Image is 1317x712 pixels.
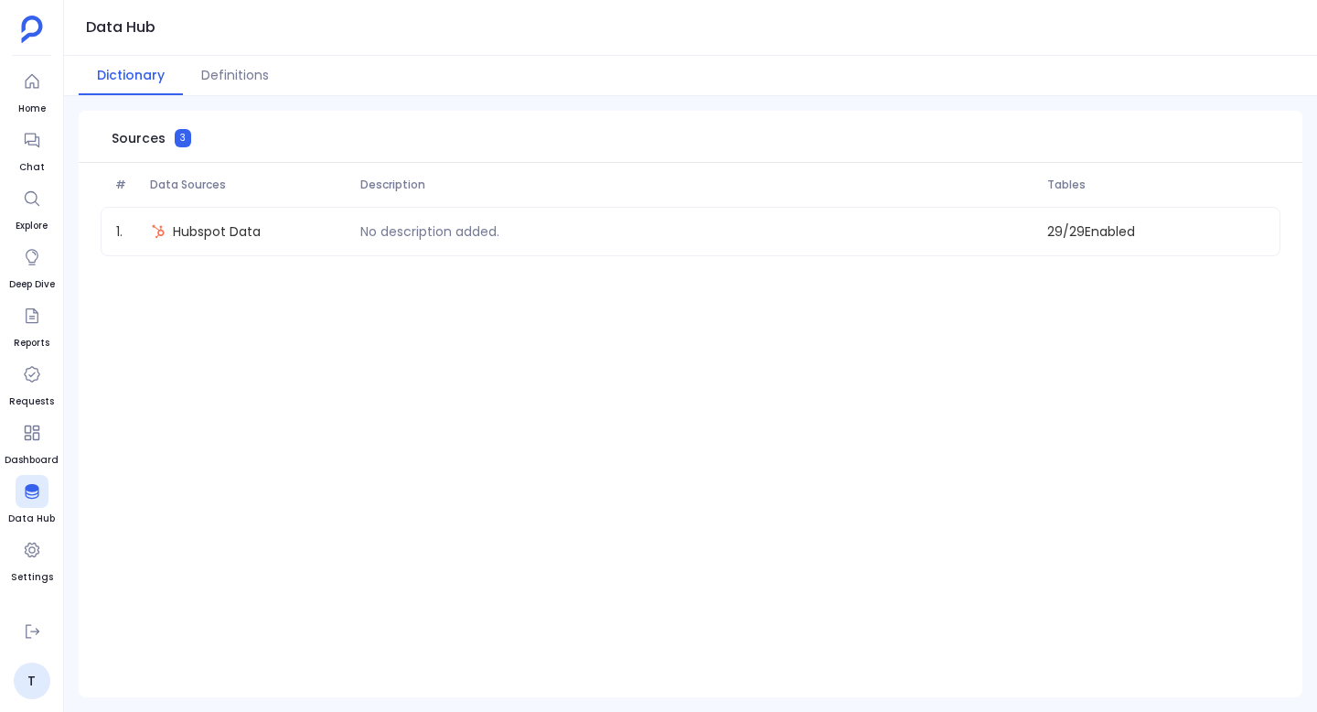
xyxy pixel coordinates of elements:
a: Chat [16,124,48,175]
span: Chat [16,160,48,175]
span: Explore [16,219,48,233]
a: Explore [16,182,48,233]
span: Sources [112,129,166,147]
span: Data Hub [8,512,55,526]
span: Dashboard [5,453,59,468]
a: Data Hub [8,475,55,526]
span: Reports [14,336,49,351]
span: Description [353,178,1041,192]
span: Home [16,102,48,116]
a: Home [16,65,48,116]
span: Requests [9,394,54,409]
a: Requests [9,358,54,409]
span: Tables [1040,178,1273,192]
a: Dashboard [5,416,59,468]
a: Deep Dive [9,241,55,292]
span: Settings [11,570,53,585]
span: Hubspot Data [173,222,261,241]
img: petavue logo [21,16,43,43]
h1: Data Hub [86,15,155,40]
span: Deep Dive [9,277,55,292]
p: No description added. [353,222,507,241]
button: Dictionary [79,56,183,95]
span: 3 [175,129,191,147]
a: T [14,663,50,699]
span: # [108,178,143,192]
button: Definitions [183,56,287,95]
a: Settings [11,534,53,585]
span: Data Sources [143,178,352,192]
span: 1 . [109,222,144,241]
span: 29 / 29 Enabled [1040,222,1272,241]
a: Reports [14,299,49,351]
